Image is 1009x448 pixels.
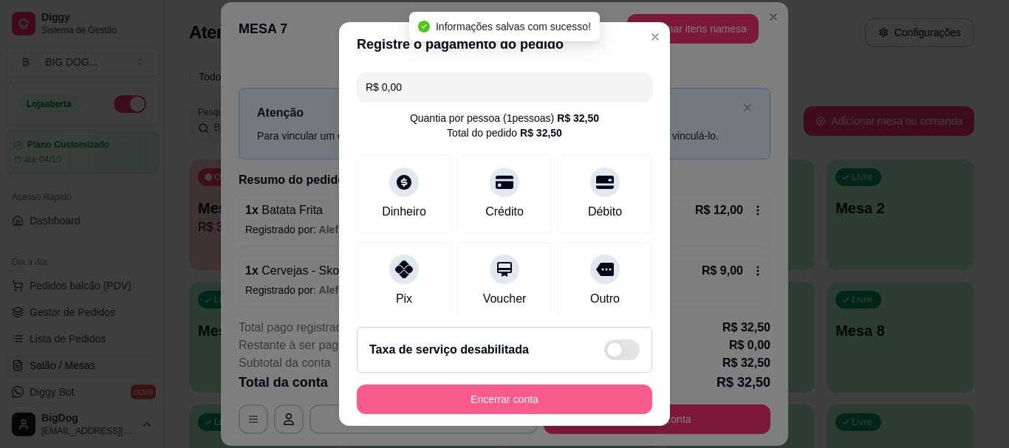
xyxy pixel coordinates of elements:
div: Total do pedido [447,125,562,140]
div: Outro [590,290,620,308]
button: Close [643,25,667,49]
div: Pix [396,290,412,308]
header: Registre o pagamento do pedido [339,22,670,66]
div: R$ 32,50 [520,125,562,140]
button: Encerrar conta [357,385,652,414]
div: Débito [588,203,622,221]
h2: Taxa de serviço desabilitada [369,341,529,359]
div: Quantia por pessoa ( 1 pessoas) [410,111,599,125]
input: Ex.: hambúrguer de cordeiro [366,72,643,102]
span: Informações salvas com sucesso! [436,21,591,32]
div: R$ 32,50 [557,111,599,125]
div: Crédito [485,203,524,221]
div: Dinheiro [382,203,426,221]
span: check-circle [418,21,430,32]
div: Voucher [483,290,527,308]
